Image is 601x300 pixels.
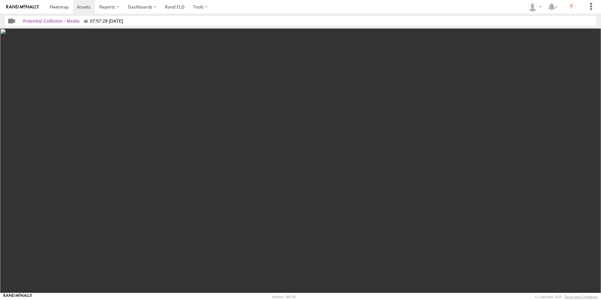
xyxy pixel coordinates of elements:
[3,294,32,300] a: Visit our Website
[526,2,544,12] div: Daniel Del Muro
[535,295,598,299] div: © Copyright 2025 -
[84,19,123,24] span: 07:57:29 [DATE]
[564,295,598,299] a: Terms and Conditions
[566,2,576,12] i: ?
[23,19,80,24] span: Potential Collision - Media
[6,5,39,9] img: rand-logo.svg
[272,295,296,299] div: Version: 306.00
